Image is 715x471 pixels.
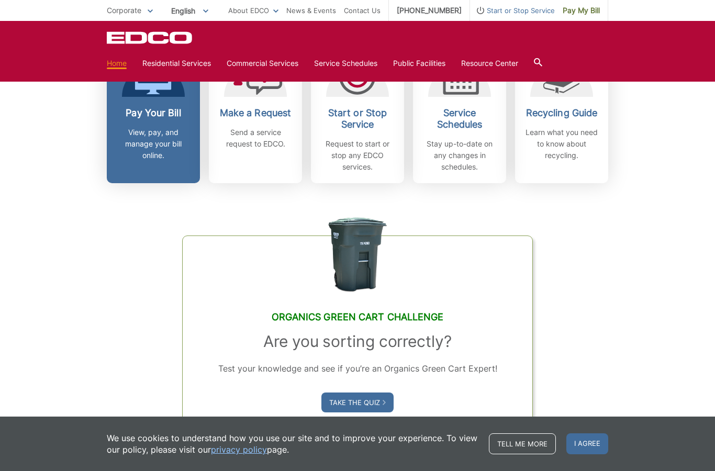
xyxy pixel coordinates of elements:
p: Stay up-to-date on any changes in schedules. [421,138,498,173]
a: Pay Your Bill View, pay, and manage your bill online. [107,44,200,183]
span: English [163,2,216,19]
p: Learn what you need to know about recycling. [523,127,600,161]
h2: Recycling Guide [523,107,600,119]
p: We use cookies to understand how you use our site and to improve your experience. To view our pol... [107,432,478,455]
a: Make a Request Send a service request to EDCO. [209,44,302,183]
a: privacy policy [211,444,267,455]
a: Commercial Services [227,58,298,69]
a: Contact Us [344,5,381,16]
h2: Start or Stop Service [319,107,396,130]
h2: Organics Green Cart Challenge [204,311,512,323]
h2: Pay Your Bill [115,107,192,119]
h2: Make a Request [217,107,294,119]
p: Send a service request to EDCO. [217,127,294,150]
a: Tell me more [489,433,556,454]
p: Test your knowledge and see if you’re an Organics Green Cart Expert! [204,361,512,376]
span: I agree [566,433,608,454]
a: Recycling Guide Learn what you need to know about recycling. [515,44,608,183]
a: Home [107,58,127,69]
a: News & Events [286,5,336,16]
a: EDCD logo. Return to the homepage. [107,31,194,44]
a: Service Schedules [314,58,377,69]
h2: Service Schedules [421,107,498,130]
h3: Are you sorting correctly? [204,332,512,351]
a: Public Facilities [393,58,445,69]
a: Residential Services [142,58,211,69]
p: Request to start or stop any EDCO services. [319,138,396,173]
a: Resource Center [461,58,518,69]
a: Service Schedules Stay up-to-date on any changes in schedules. [413,44,506,183]
a: Take the Quiz [321,392,394,412]
span: Corporate [107,6,141,15]
a: About EDCO [228,5,278,16]
p: View, pay, and manage your bill online. [115,127,192,161]
span: Pay My Bill [563,5,600,16]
